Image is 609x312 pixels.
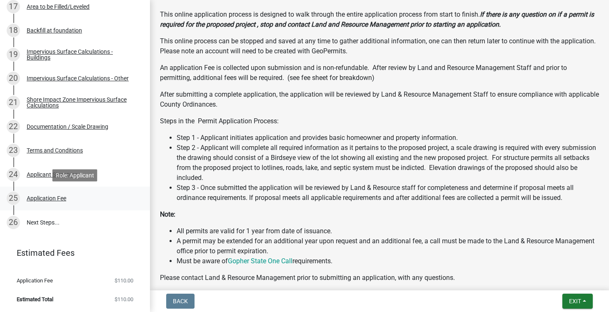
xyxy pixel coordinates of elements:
span: $110.00 [115,278,133,283]
li: A permit may be extended for an additional year upon request and an additional fee, a call must b... [177,236,599,256]
button: Back [166,294,195,309]
div: Impervious Surface Calculations - Buildings [27,49,137,60]
li: Step 2 - Applicant will complete all required information as it pertains to the proposed project,... [177,143,599,183]
span: $110.00 [115,297,133,302]
div: Applicant Signature [27,172,77,177]
div: Application Fee [27,195,66,201]
a: Gopher State One Call [228,257,292,265]
li: Must be aware of requirements. [177,256,599,266]
li: All permits are valid for 1 year from date of issuance. [177,226,599,236]
span: Application Fee [17,278,53,283]
p: This online process can be stopped and saved at any time to gather additional information, one ca... [160,36,599,56]
div: Role: Applicant [52,169,97,181]
div: Backfill at foundation [27,27,82,33]
span: Back [173,298,188,305]
div: Impervious Surface Calculations - Other [27,75,129,81]
div: 19 [7,48,20,61]
p: This online application process is designed to walk through the entire application process from s... [160,10,599,30]
div: 25 [7,192,20,205]
div: Area to be Filled/Leveled [27,4,90,10]
span: Estimated Total [17,297,53,302]
div: 22 [7,120,20,133]
div: 18 [7,24,20,37]
span: Exit [569,298,581,305]
p: Steps in the Permit Application Process: [160,116,599,126]
p: After submitting a complete application, the application will be reviewed by Land & Resource Mana... [160,90,599,110]
div: Shore Impact Zone Impervious Surface Calculations [27,97,137,108]
div: Terms and Conditions [27,147,83,153]
a: Estimated Fees [7,245,137,261]
div: 20 [7,72,20,85]
li: Step 3 - Once submitted the application will be reviewed by Land & Resource staff for completenes... [177,183,599,203]
div: 24 [7,168,20,181]
li: Step 1 - Applicant initiates application and provides basic homeowner and property information. [177,133,599,143]
p: An application Fee is collected upon submission and is non-refundable. After review by Land and R... [160,63,599,83]
div: 23 [7,144,20,157]
div: 21 [7,96,20,109]
div: 26 [7,216,20,229]
strong: Note: [160,210,175,218]
p: Please contact Land & Resource Management prior to submitting an application, with any questions. [160,273,599,283]
div: Documentation / Scale Drawing [27,124,108,130]
button: Exit [562,294,593,309]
